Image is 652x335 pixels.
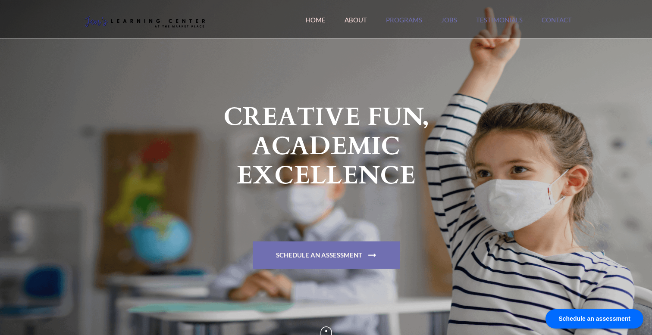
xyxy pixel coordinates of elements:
a: Programs [386,16,422,34]
img: Jen's Learning Center Logo Transparent [80,9,210,35]
a: Jobs [441,16,457,34]
div: Schedule an assessment [545,309,643,329]
a: Home [306,16,326,34]
a: Testimonials [476,16,523,34]
a: About [345,16,367,34]
a: Contact [542,16,572,34]
a: Schedule An Assessment [253,241,400,269]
